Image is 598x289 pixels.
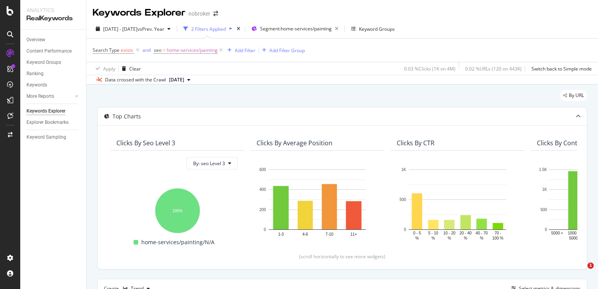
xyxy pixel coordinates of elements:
div: Keyword Sampling [26,133,66,141]
text: 5 - 10 [428,231,438,235]
span: home-services/painting [167,45,218,56]
button: and [142,46,151,54]
div: Apply [103,65,115,72]
text: 600 [259,167,266,172]
button: Segment:home-services/painting [248,23,341,35]
text: 500 [399,197,406,202]
div: times [235,25,242,33]
div: Ranking [26,70,44,78]
text: 20 - 40 [459,231,472,235]
text: 70 - [494,231,501,235]
text: 5000 [569,236,578,240]
text: 1000 - [568,231,579,235]
text: 5000 + [551,231,563,235]
span: vs Prev. Year [137,26,164,32]
a: Explorer Bookmarks [26,118,81,127]
div: Overview [26,36,45,44]
div: Keywords Explorer [93,6,185,19]
text: 0 - 5 [413,231,421,235]
text: 400 [259,188,266,192]
div: Top Charts [113,113,141,120]
div: (scroll horizontally to see more widgets) [107,253,577,260]
div: Add Filter Group [269,47,305,54]
div: More Reports [26,92,54,100]
svg: A chart. [116,184,238,234]
text: % [448,236,451,240]
text: 1-3 [278,232,284,236]
text: 1K [542,188,547,192]
svg: A chart. [257,166,378,241]
span: By URL [569,93,584,98]
text: 1.5K [539,167,547,172]
text: 100 % [492,236,503,240]
a: Keywords [26,81,81,89]
text: 4-6 [303,232,308,236]
button: Add Filter Group [259,46,305,55]
button: Keyword Groups [348,23,398,35]
span: Search Type [93,47,120,53]
div: Content Performance [26,47,72,55]
a: Content Performance [26,47,81,55]
span: exists [121,47,133,53]
span: Segment: home-services/painting [260,25,332,32]
div: Analytics [26,6,80,14]
text: 0 [264,227,266,232]
div: Keyword Groups [26,58,61,67]
div: RealKeywords [26,14,80,23]
text: 11+ [350,232,357,236]
button: Apply [93,62,115,75]
a: Keywords Explorer [26,107,81,115]
a: More Reports [26,92,73,100]
div: Clear [129,65,141,72]
span: seo [154,47,162,53]
a: Keyword Groups [26,58,81,67]
div: Switch back to Simple mode [531,65,592,72]
text: 100% [172,209,183,213]
iframe: Intercom live chat [572,263,590,281]
div: Clicks By seo Level 3 [116,139,175,147]
div: 0.03 % Clicks ( 1K on 4M ) [404,65,456,72]
span: By: seo Level 3 [193,160,225,167]
text: % [415,236,419,240]
div: nobroker [188,10,210,18]
span: [DATE] - [DATE] [103,26,137,32]
button: By: seo Level 3 [186,157,238,169]
text: 500 [540,208,547,212]
text: 0 [545,227,547,232]
text: 10 - 20 [443,231,456,235]
button: [DATE] [166,75,193,85]
div: 2 Filters Applied [191,26,226,32]
a: Overview [26,36,81,44]
div: Data crossed with the Crawl [105,76,166,83]
text: 200 [259,208,266,212]
text: % [464,236,467,240]
div: Keyword Groups [359,26,395,32]
a: Ranking [26,70,81,78]
button: [DATE] - [DATE]vsPrev. Year [93,23,174,35]
div: Keywords Explorer [26,107,65,115]
text: % [480,236,484,240]
svg: A chart. [397,166,518,241]
div: arrow-right-arrow-left [213,11,218,16]
button: Switch back to Simple mode [528,62,592,75]
div: Add Filter [235,47,255,54]
div: legacy label [560,90,587,101]
button: Clear [119,62,141,75]
div: Explorer Bookmarks [26,118,69,127]
text: 7-10 [325,232,333,236]
div: Clicks By CTR [397,139,434,147]
div: Keywords [26,81,47,89]
text: 0 [404,227,406,232]
button: 2 Filters Applied [180,23,235,35]
div: 0.02 % URLs ( 120 on 443K ) [465,65,522,72]
a: Keyword Sampling [26,133,81,141]
span: home-services/painting/N/A [141,238,215,247]
button: Add Filter [224,46,255,55]
span: = [163,47,165,53]
text: 40 - 70 [476,231,488,235]
span: 1 [587,263,594,269]
text: % [431,236,435,240]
